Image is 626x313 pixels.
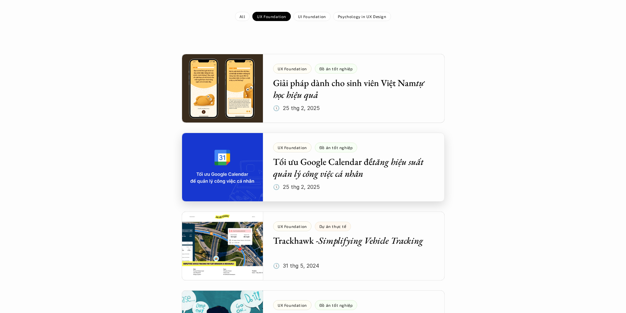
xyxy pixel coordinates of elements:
[235,12,250,21] a: All
[182,212,445,280] a: UX FoundationDự án thực tếTrackhawk -Simplifying Vehicle Tracking🕔 31 thg 5, 2024
[182,133,445,202] a: UX FoundationĐồ án tốt nghiệpTối ưu Google Calendar đểtăng hiệu suất quản lý công việc cá nhân🕔 2...
[257,14,286,19] p: UX Foundation
[338,14,386,19] p: Psychology in UX Design
[182,54,445,123] a: UX FoundationĐồ án tốt nghiệpGiải pháp dành cho sinh viên Việt Namtự học hiệu quả🕔 25 thg 2, 2025
[298,14,326,19] p: UI Foundation
[293,12,331,21] a: UI Foundation
[252,12,291,21] a: UX Foundation
[333,12,391,21] a: Psychology in UX Design
[240,14,245,19] p: All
